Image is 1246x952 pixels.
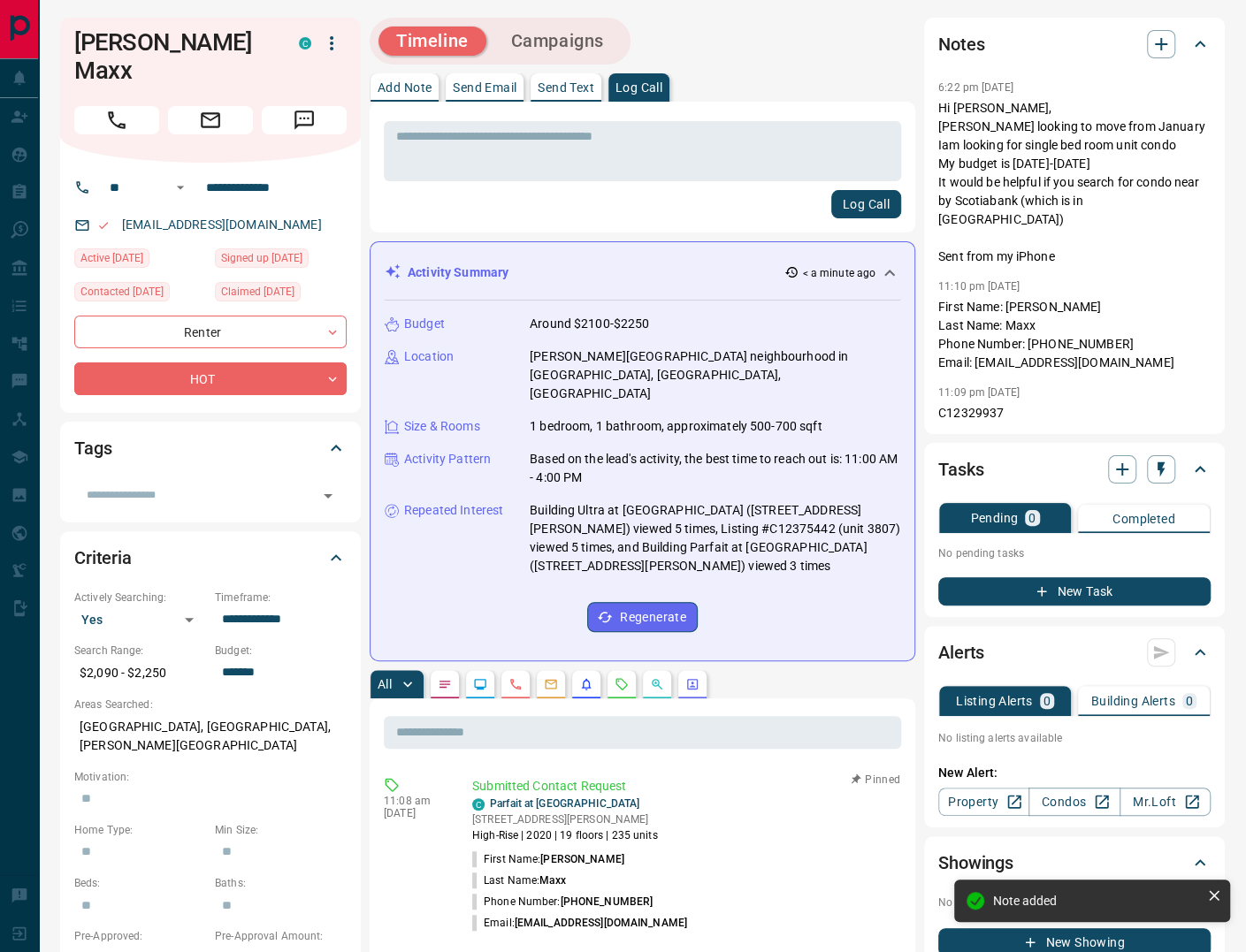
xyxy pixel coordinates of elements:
[221,283,294,301] span: Claimed [DATE]
[74,769,347,785] p: Motivation:
[530,450,900,487] p: Based on the lead's activity, the best time to reach out is: 11:00 AM - 4:00 PM
[378,27,486,56] button: Timeline
[221,249,302,267] span: Signed up [DATE]
[938,23,1211,65] div: Notes
[122,217,322,232] a: [EMAIL_ADDRESS][DOMAIN_NAME]
[74,544,132,572] h2: Criteria
[938,638,984,666] h2: Alerts
[530,347,900,403] p: [PERSON_NAME][GEOGRAPHIC_DATA] neighbourhood in [GEOGRAPHIC_DATA], [GEOGRAPHIC_DATA], [GEOGRAPHIC...
[472,811,658,827] p: [STREET_ADDRESS][PERSON_NAME]
[1028,788,1120,816] a: Condos
[530,315,649,333] p: Around $2100-$2250
[404,347,454,366] p: Location
[938,448,1211,491] div: Tasks
[74,316,347,348] div: Renter
[97,219,110,232] svg: Email Valid
[938,280,1020,293] p: 11:10 pm [DATE]
[938,577,1211,605] button: New Task
[938,788,1029,816] a: Property
[530,501,900,575] p: Building Ultra at [GEOGRAPHIC_DATA] ([STREET_ADDRESS][PERSON_NAME]) viewed 5 times, Listing #C123...
[1186,695,1193,707] p: 0
[650,677,664,691] svg: Opportunities
[299,37,311,50] div: condos.ca
[473,677,487,691] svg: Lead Browsing Activity
[384,807,446,819] p: [DATE]
[74,697,347,712] p: Areas Searched:
[850,772,901,788] button: Pinned
[938,631,1211,674] div: Alerts
[938,455,983,484] h2: Tasks
[74,28,272,85] h1: [PERSON_NAME] Maxx
[168,106,253,134] span: Email
[74,875,206,891] p: Beds:
[938,849,1013,877] h2: Showings
[74,537,347,579] div: Criteria
[515,917,687,929] span: [EMAIL_ADDRESS][DOMAIN_NAME]
[1028,512,1036,524] p: 0
[938,99,1211,266] p: Hi [PERSON_NAME], [PERSON_NAME] looking to move from January Iam looking for single bed room unit...
[472,872,566,888] p: Last Name:
[1112,513,1175,525] p: Completed
[74,822,206,838] p: Home Type:
[544,677,558,691] svg: Emails
[472,827,658,843] p: High-Rise | 2020 | 19 floors | 235 units
[215,928,347,944] p: Pre-Approval Amount:
[74,928,206,944] p: Pre-Approved:
[215,282,347,307] div: Sun Sep 07 2025
[385,256,900,289] div: Activity Summary< a minute ago
[408,263,508,282] p: Activity Summary
[938,730,1211,746] p: No listing alerts available
[560,895,653,908] span: [PHONE_NUMBER]
[80,249,143,267] span: Active [DATE]
[538,81,594,94] p: Send Text
[587,602,698,632] button: Regenerate
[74,712,347,760] p: [GEOGRAPHIC_DATA], [GEOGRAPHIC_DATA], [PERSON_NAME][GEOGRAPHIC_DATA]
[508,677,523,691] svg: Calls
[938,764,1211,782] p: New Alert:
[615,81,662,94] p: Log Call
[472,915,687,931] p: Email:
[472,894,653,910] p: Phone Number:
[493,27,622,56] button: Campaigns
[1091,695,1175,707] p: Building Alerts
[74,282,206,307] div: Sun Sep 07 2025
[316,484,340,508] button: Open
[74,427,347,469] div: Tags
[938,386,1020,399] p: 11:09 pm [DATE]
[938,895,1211,910] p: No showings booked
[472,798,485,811] div: condos.ca
[404,315,445,333] p: Budget
[685,677,699,691] svg: Agent Actions
[490,797,639,810] a: Parfait at [GEOGRAPHIC_DATA]
[74,362,347,395] div: HOT
[74,590,206,605] p: Actively Searching:
[74,248,206,273] div: Mon Sep 15 2025
[970,512,1018,524] p: Pending
[956,695,1033,707] p: Listing Alerts
[1120,788,1211,816] a: Mr.Loft
[579,677,593,691] svg: Listing Alerts
[539,874,565,887] span: Maxx
[472,777,894,796] p: Submitted Contact Request
[215,822,347,838] p: Min Size:
[378,678,392,690] p: All
[215,643,347,659] p: Budget:
[540,853,623,865] span: [PERSON_NAME]
[404,417,480,436] p: Size & Rooms
[404,501,503,520] p: Repeated Interest
[215,875,347,891] p: Baths:
[993,894,1200,908] div: Note added
[74,643,206,659] p: Search Range:
[74,106,159,134] span: Call
[80,283,164,301] span: Contacted [DATE]
[938,540,1211,567] p: No pending tasks
[384,795,446,807] p: 11:08 am
[215,248,347,273] div: Sun Sep 07 2025
[215,590,347,605] p: Timeframe:
[1043,695,1051,707] p: 0
[404,450,491,468] p: Activity Pattern
[802,265,875,281] p: < a minute ago
[438,677,452,691] svg: Notes
[530,417,822,436] p: 1 bedroom, 1 bathroom, approximately 500-700 sqft
[615,677,629,691] svg: Requests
